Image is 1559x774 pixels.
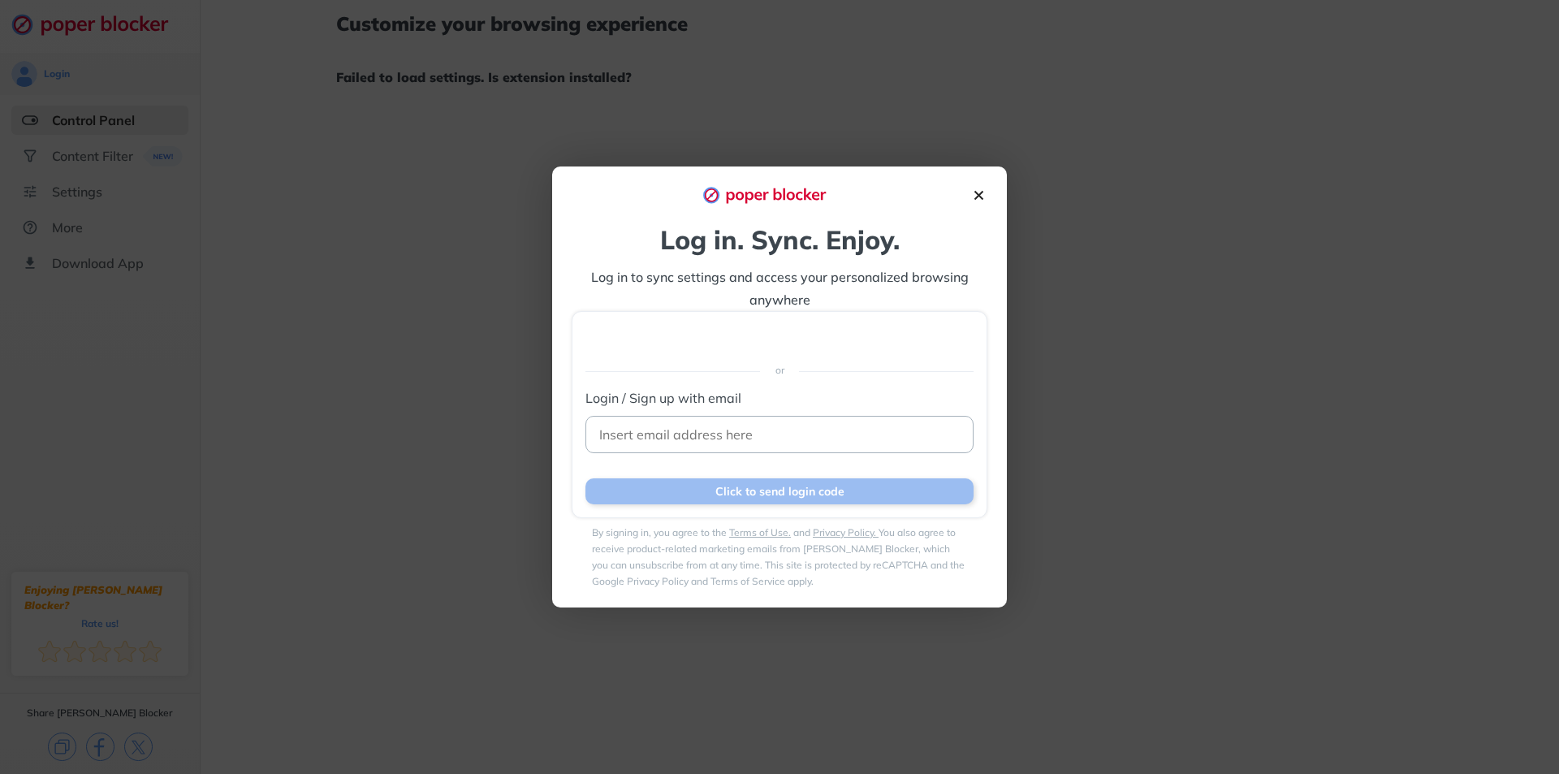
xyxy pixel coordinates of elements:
[702,186,840,204] img: logo
[572,223,987,256] div: Log in. Sync. Enjoy.
[585,351,974,390] div: or
[970,187,987,204] img: close-icon
[591,269,972,308] span: Log in to sync settings and access your personalized browsing anywhere
[592,526,965,587] label: By signing in, you agree to the and You also agree to receive product-related marketing emails fr...
[585,416,974,453] input: Insert email address here
[813,526,879,538] a: Privacy Policy.
[585,390,974,406] label: Login / Sign up with email
[729,526,791,538] a: Terms of Use.
[609,320,950,356] iframe: Sign in with Google Button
